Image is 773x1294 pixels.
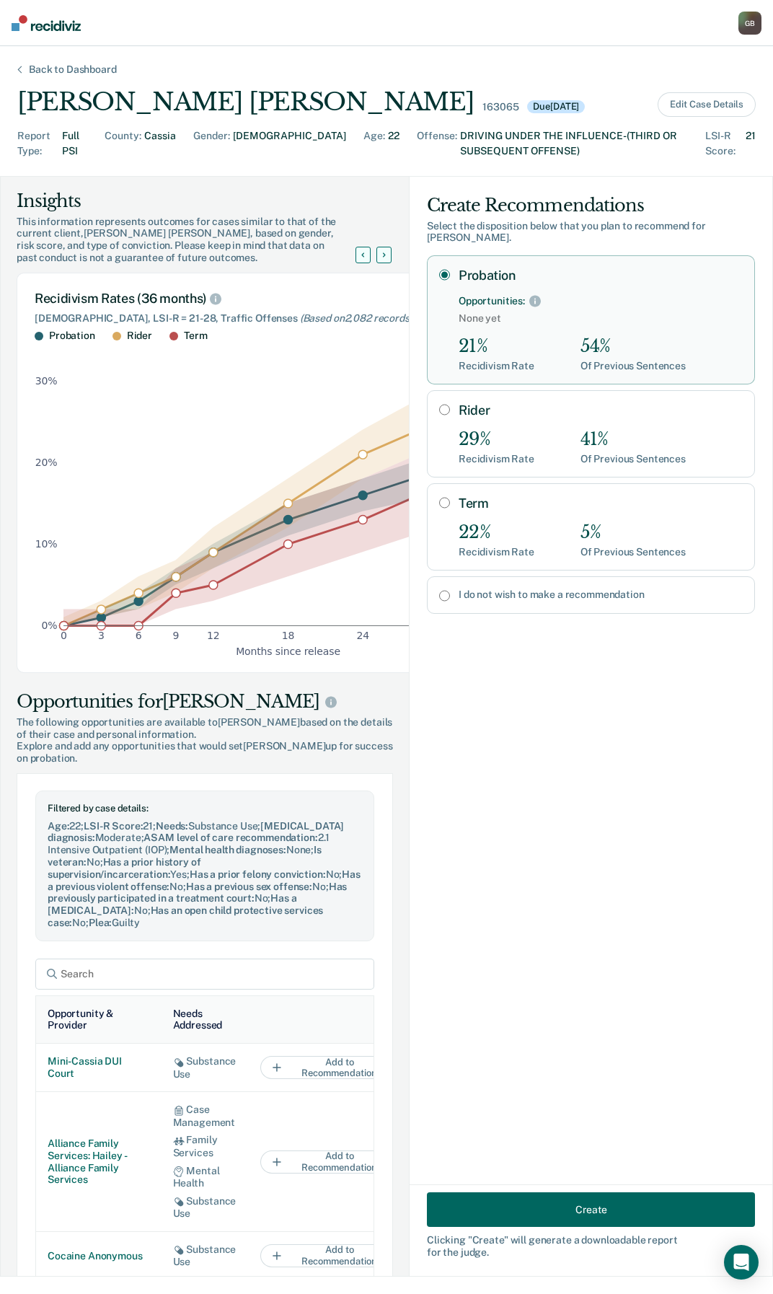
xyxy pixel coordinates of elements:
div: Substance Use [173,1055,237,1080]
g: x-axis tick label [61,630,518,642]
div: Alliance Family Services: Hailey - Alliance Family Services [48,1137,150,1186]
span: Is veteran : [48,844,322,868]
div: G B [738,12,761,35]
div: Substance Use [173,1195,237,1220]
label: Rider [459,402,743,418]
div: Mini-Cassia DUI Court [48,1055,150,1080]
span: Has a [MEDICAL_DATA] : [48,892,297,916]
g: dot [60,385,517,630]
div: 22% [459,522,534,543]
button: Add to Recommendation [260,1244,405,1267]
div: Gender : [193,128,230,159]
div: Back to Dashboard [12,63,134,76]
text: 6 [136,630,142,642]
div: Needs Addressed [173,1008,237,1032]
img: Recidiviz [12,15,81,31]
span: (Based on 2,082 records ) [300,312,412,324]
g: y-axis tick label [35,375,58,631]
div: 21% [459,336,534,357]
span: Age : [48,820,69,832]
div: Case Management [173,1104,237,1128]
div: [DEMOGRAPHIC_DATA] [233,128,346,159]
div: 54% [580,336,686,357]
div: Report Type : [17,128,59,159]
div: Opportunity & Provider [48,1008,150,1032]
div: County : [105,128,141,159]
div: Of Previous Sentences [580,546,686,558]
span: LSI-R Score : [84,820,143,832]
div: Cassia [144,128,176,159]
g: area [63,356,512,625]
div: Filtered by case details: [48,803,362,814]
button: GB [738,12,761,35]
div: [PERSON_NAME] [PERSON_NAME] [17,87,474,117]
text: 10% [35,538,58,550]
text: 12 [207,630,220,642]
div: 163065 [482,101,518,113]
div: Full PSI [62,128,87,159]
span: Has an open child protective services case : [48,905,323,928]
div: Offense : [417,128,457,159]
div: 22 [388,128,399,159]
span: Has previously participated in a treatment court : [48,881,347,905]
span: Needs : [156,820,188,832]
div: Insights [17,190,373,213]
text: 9 [173,630,180,642]
div: Recidivism Rates (36 months) [35,291,542,307]
div: 22 ; 21 ; Substance Use ; Moderate ; 2.1 Intensive Outpatient (IOP) ; None ; No ; Yes ; No ; No ;... [48,820,362,929]
div: Age : [363,128,385,159]
input: Search [35,959,374,990]
div: Recidivism Rate [459,360,534,372]
div: Clicking " Create " will generate a downloadable report for the judge. [427,1234,755,1259]
text: 20% [35,457,58,468]
span: Has a prior felony conviction : [190,868,326,880]
span: The following opportunities are available to [PERSON_NAME] based on the details of their case and... [17,716,393,741]
div: Due [DATE] [527,100,585,113]
div: Of Previous Sentences [580,360,686,372]
div: Of Previous Sentences [580,453,686,465]
span: Explore and add any opportunities that would set [PERSON_NAME] up for success on probation. [17,740,393,765]
span: [MEDICAL_DATA] diagnosis : [48,820,344,844]
div: 29% [459,429,534,450]
span: Has a previous violent offense : [48,868,361,892]
text: 24 [356,630,369,642]
span: ASAM level of care recommendation : [143,832,317,843]
g: x-axis label [236,646,340,657]
div: Open Intercom Messenger [724,1245,759,1280]
label: Probation [459,268,743,283]
text: 0 [61,630,67,642]
div: Substance Use [173,1244,237,1268]
div: Family Services [173,1134,237,1158]
span: Has a prior history of supervision/incarceration : [48,856,200,880]
button: Edit Case Details [658,92,756,117]
text: Months since release [236,646,340,657]
text: 18 [282,630,295,642]
div: Create Recommendations [427,194,755,217]
div: 21 [746,128,756,159]
div: Term [184,330,207,342]
div: LSI-R Score : [705,128,743,159]
div: Opportunities: [459,295,525,307]
label: I do not wish to make a recommendation [459,589,743,601]
div: [DEMOGRAPHIC_DATA], LSI-R = 21-28, Traffic Offenses [35,312,542,325]
div: This information represents outcomes for cases similar to that of the current client, [PERSON_NAM... [17,216,373,264]
span: Plea : [89,917,112,928]
div: 41% [580,429,686,450]
span: None yet [459,312,743,325]
button: Add to Recommendation [260,1150,405,1174]
text: 3 [98,630,105,642]
text: 0% [42,620,58,631]
div: Opportunities for [PERSON_NAME] [17,690,393,713]
div: Probation [49,330,95,342]
button: Add to Recommendation [260,1056,405,1079]
button: Create [427,1192,755,1227]
span: Has a previous sex offense : [186,881,312,892]
div: Select the disposition below that you plan to recommend for [PERSON_NAME] . [427,220,755,245]
div: DRIVING UNDER THE INFLUENCE-(THIRD OR SUBSEQUENT OFFENSE) [460,128,688,159]
label: Term [459,496,743,511]
div: Recidivism Rate [459,453,534,465]
div: Cocaine Anonymous [48,1250,150,1262]
div: Mental Health [173,1165,237,1189]
span: Mental health diagnoses : [169,844,286,855]
text: 30% [35,375,58,387]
